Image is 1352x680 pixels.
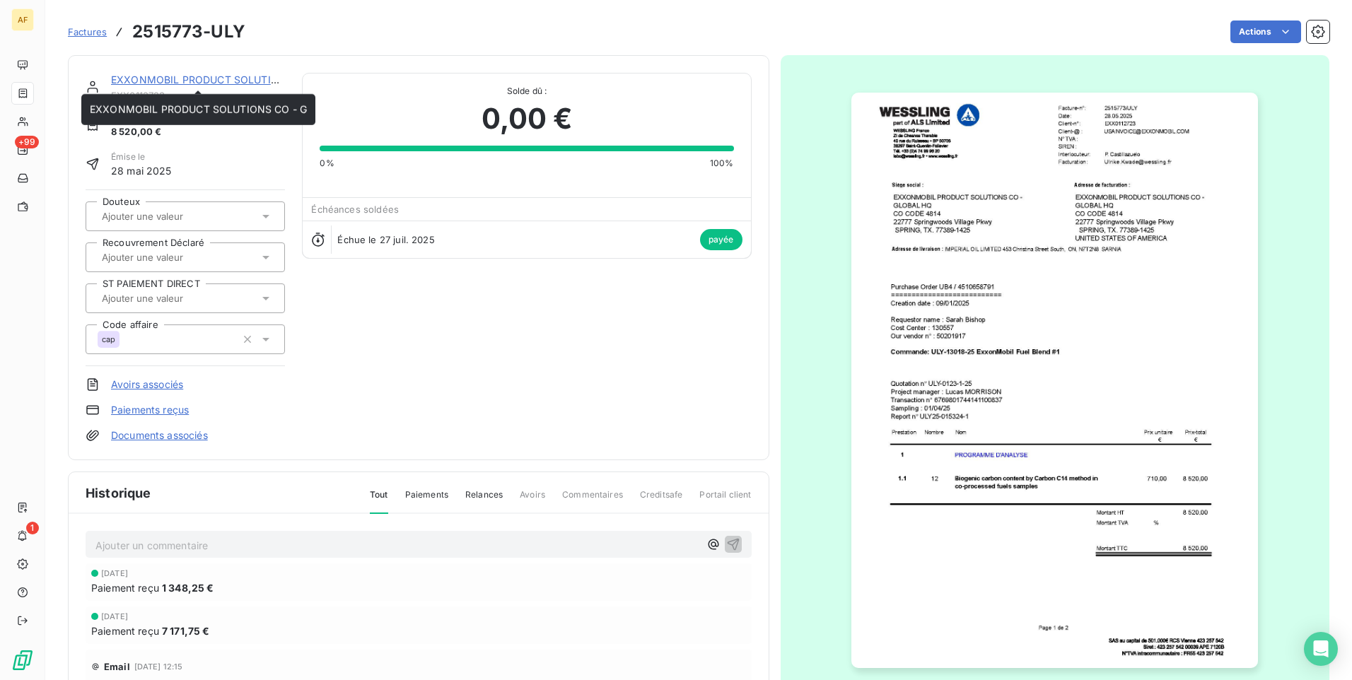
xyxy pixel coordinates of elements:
[132,19,245,45] h3: 2515773-ULY
[90,103,307,115] span: EXXONMOBIL PRODUCT SOLUTIONS CO - G
[86,483,151,503] span: Historique
[91,580,159,595] span: Paiement reçu
[640,488,683,512] span: Creditsafe
[15,136,39,148] span: +99
[370,488,388,514] span: Tout
[700,229,742,250] span: payée
[320,85,733,98] span: Solde dû :
[111,377,183,392] a: Avoirs associés
[68,25,107,39] a: Factures
[311,204,399,215] span: Échéances soldées
[26,522,39,534] span: 1
[111,428,208,442] a: Documents associés
[101,569,128,578] span: [DATE]
[111,163,172,178] span: 28 mai 2025
[104,661,130,672] span: Email
[111,403,189,417] a: Paiements reçus
[11,649,34,672] img: Logo LeanPay
[101,612,128,621] span: [DATE]
[520,488,545,512] span: Avoirs
[134,662,183,671] span: [DATE] 12:15
[1230,20,1301,43] button: Actions
[111,151,172,163] span: Émise le
[162,623,210,638] span: 7 171,75 €
[68,26,107,37] span: Factures
[1304,632,1338,666] div: Open Intercom Messenger
[100,292,243,305] input: Ajouter une valeur
[162,580,214,595] span: 1 348,25 €
[91,623,159,638] span: Paiement reçu
[11,8,34,31] div: AF
[710,157,734,170] span: 100%
[699,488,751,512] span: Portail client
[337,234,434,245] span: Échue le 27 juil. 2025
[100,251,243,264] input: Ajouter une valeur
[102,335,115,344] span: cap
[111,125,169,139] span: 8 520,00 €
[562,488,623,512] span: Commentaires
[100,210,243,223] input: Ajouter une valeur
[851,93,1258,668] img: invoice_thumbnail
[320,157,334,170] span: 0%
[111,74,328,86] a: EXXONMOBIL PRODUCT SOLUTIONS CO - G
[111,90,285,101] span: EXX0112723
[405,488,448,512] span: Paiements
[465,488,503,512] span: Relances
[482,98,573,140] span: 0,00 €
